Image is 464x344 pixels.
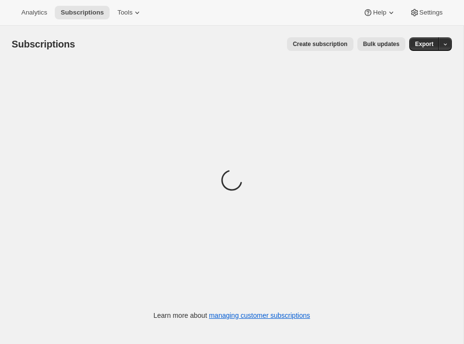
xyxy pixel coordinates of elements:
[373,9,386,16] span: Help
[404,6,448,19] button: Settings
[415,40,433,48] span: Export
[409,37,439,51] button: Export
[16,6,53,19] button: Analytics
[12,39,75,49] span: Subscriptions
[61,9,104,16] span: Subscriptions
[21,9,47,16] span: Analytics
[55,6,110,19] button: Subscriptions
[293,40,348,48] span: Create subscription
[209,312,310,319] a: managing customer subscriptions
[117,9,132,16] span: Tools
[154,311,310,320] p: Learn more about
[112,6,148,19] button: Tools
[287,37,353,51] button: Create subscription
[363,40,400,48] span: Bulk updates
[357,6,401,19] button: Help
[357,37,405,51] button: Bulk updates
[419,9,443,16] span: Settings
